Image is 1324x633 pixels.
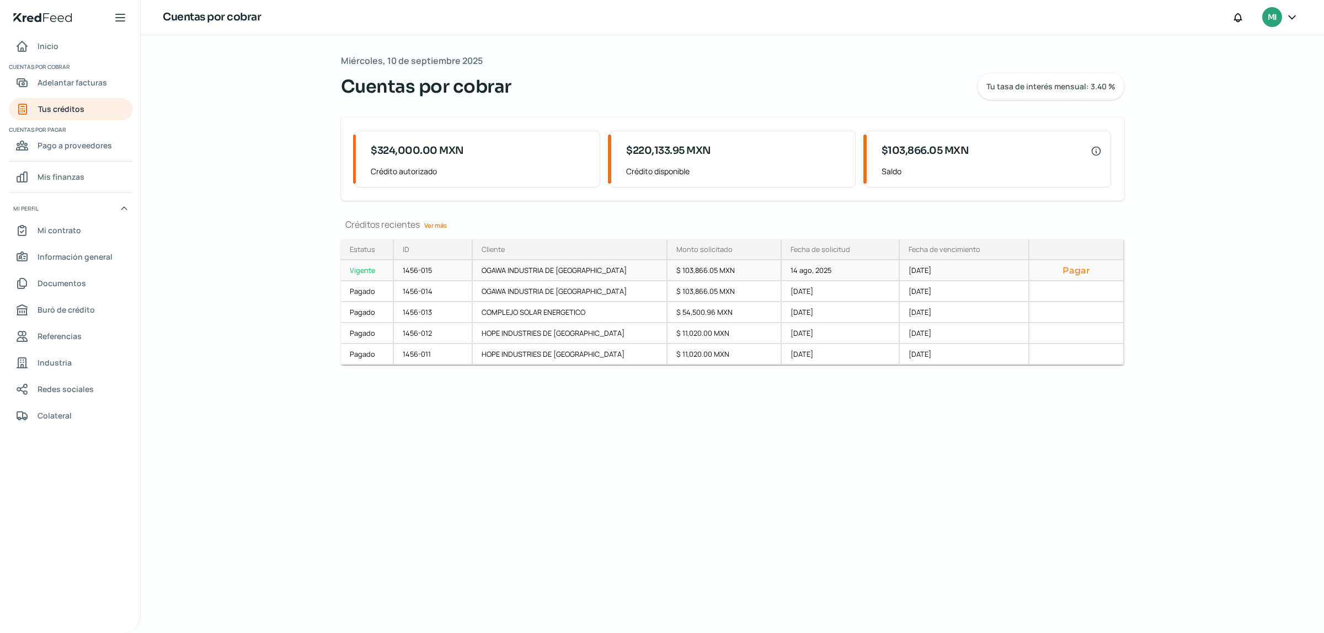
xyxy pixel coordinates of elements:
div: [DATE] [900,344,1030,365]
a: Pago a proveedores [9,135,133,157]
span: Crédito autorizado [371,164,591,178]
div: [DATE] [782,323,900,344]
div: HOPE INDUSTRIES DE [GEOGRAPHIC_DATA] [473,344,668,365]
span: Cuentas por cobrar [341,73,511,100]
a: Ver más [420,217,451,234]
a: Pagado [341,323,394,344]
span: Información general [38,250,113,264]
div: OGAWA INDUSTRIA DE [GEOGRAPHIC_DATA] [473,281,668,302]
div: Cliente [482,244,505,254]
div: $ 54,500.96 MXN [668,302,782,323]
span: Documentos [38,276,86,290]
a: Pagado [341,302,394,323]
div: [DATE] [900,323,1030,344]
span: Miércoles, 10 de septiembre 2025 [341,53,483,69]
span: $324,000.00 MXN [371,143,464,158]
span: Tus créditos [38,102,84,116]
a: Pagado [341,281,394,302]
div: HOPE INDUSTRIES DE [GEOGRAPHIC_DATA] [473,323,668,344]
div: Fecha de vencimiento [909,244,980,254]
a: Buró de crédito [9,299,133,321]
a: Redes sociales [9,378,133,400]
a: Documentos [9,272,133,294]
span: Mi contrato [38,223,81,237]
span: Cuentas por cobrar [9,62,131,72]
a: Adelantar facturas [9,72,133,94]
a: Información general [9,246,133,268]
div: [DATE] [782,344,900,365]
div: Fecha de solicitud [791,244,850,254]
div: $ 103,866.05 MXN [668,281,782,302]
a: Vigente [341,260,394,281]
span: Adelantar facturas [38,76,107,89]
div: Monto solicitado [676,244,733,254]
span: Buró de crédito [38,303,95,316]
button: Pagar [1038,265,1114,276]
div: 1456-011 [394,344,473,365]
div: Estatus [350,244,375,254]
a: Mis finanzas [9,166,133,188]
div: [DATE] [900,281,1030,302]
a: Pagado [341,344,394,365]
h1: Cuentas por cobrar [163,9,261,25]
span: Inicio [38,39,58,53]
a: Colateral [9,405,133,427]
div: Créditos recientes [341,218,1124,230]
span: Mis finanzas [38,170,84,184]
div: OGAWA INDUSTRIA DE [GEOGRAPHIC_DATA] [473,260,668,281]
a: Industria [9,352,133,374]
div: 1456-015 [394,260,473,281]
div: 1456-012 [394,323,473,344]
span: Industria [38,356,72,369]
div: $ 11,020.00 MXN [668,344,782,365]
span: Tu tasa de interés mensual: 3.40 % [986,83,1115,90]
div: [DATE] [900,302,1030,323]
div: $ 103,866.05 MXN [668,260,782,281]
div: 1456-013 [394,302,473,323]
span: Crédito disponible [626,164,846,178]
a: Referencias [9,325,133,347]
span: $103,866.05 MXN [882,143,969,158]
span: MI [1268,11,1277,24]
span: Redes sociales [38,382,94,396]
div: [DATE] [782,302,900,323]
a: Tus créditos [9,98,133,120]
span: Referencias [38,329,82,343]
div: [DATE] [900,260,1030,281]
a: Inicio [9,35,133,57]
span: Cuentas por pagar [9,125,131,135]
div: 1456-014 [394,281,473,302]
span: Pago a proveedores [38,138,112,152]
div: COMPLEJO SOLAR ENERGETICO [473,302,668,323]
div: 14 ago, 2025 [782,260,900,281]
div: ID [403,244,409,254]
div: $ 11,020.00 MXN [668,323,782,344]
div: [DATE] [782,281,900,302]
span: Mi perfil [13,203,39,213]
span: Saldo [882,164,1102,178]
span: $220,133.95 MXN [626,143,711,158]
span: Colateral [38,409,72,422]
a: Mi contrato [9,219,133,242]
